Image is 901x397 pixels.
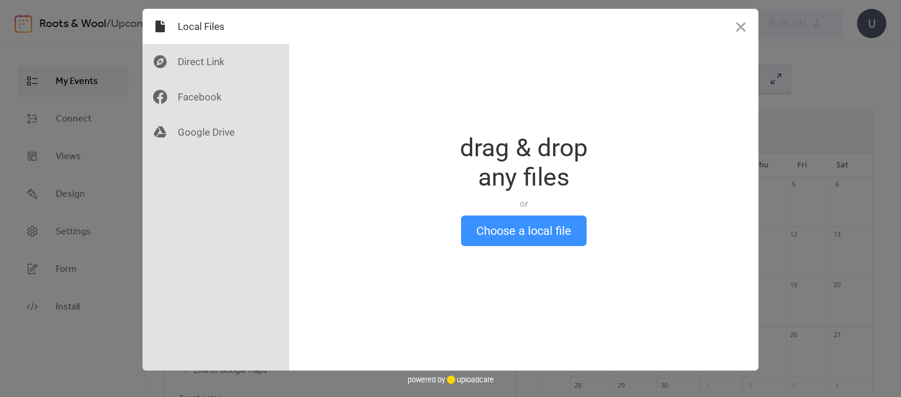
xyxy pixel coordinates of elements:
button: Choose a local file [461,216,587,246]
div: Google Drive [143,115,289,150]
div: powered by [408,371,494,388]
div: drag & drop any files [460,133,588,192]
div: Direct Link [143,44,289,79]
div: Facebook [143,79,289,115]
div: Local Files [143,9,289,44]
a: uploadcare [445,375,494,384]
div: or [460,198,588,210]
button: Close [723,9,758,44]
